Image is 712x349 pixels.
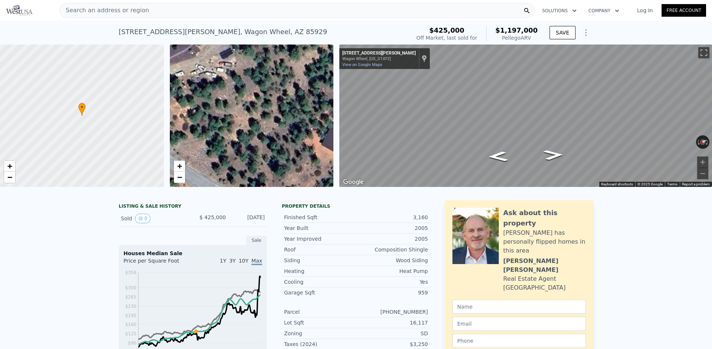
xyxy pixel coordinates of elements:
[284,246,356,253] div: Roof
[503,274,556,283] div: Real Estate Agent
[356,278,428,286] div: Yes
[246,236,267,245] div: Sale
[125,313,136,318] tspan: $195
[356,235,428,243] div: 2005
[479,149,517,164] path: Go Northeast, Leo Ln
[356,319,428,326] div: 16,117
[284,330,356,337] div: Zoning
[200,214,226,220] span: $ 425,000
[452,334,586,348] input: Phone
[698,47,709,58] button: Toggle fullscreen view
[495,26,538,34] span: $1,197,000
[125,270,136,275] tspan: $358
[135,214,151,223] button: View historical data
[177,172,182,182] span: −
[682,182,710,186] a: Report a problem
[356,289,428,296] div: 959
[536,4,583,17] button: Solutions
[667,182,678,186] a: Terms (opens in new tab)
[284,278,356,286] div: Cooling
[356,224,428,232] div: 2005
[662,4,706,17] a: Free Account
[696,136,710,148] button: Reset the view
[503,257,586,274] div: [PERSON_NAME] [PERSON_NAME]
[7,161,12,171] span: +
[422,55,427,63] a: Show location on map
[429,26,465,34] span: $425,000
[239,258,248,264] span: 10Y
[4,161,15,172] a: Zoom in
[697,157,708,168] button: Zoom in
[356,308,428,316] div: [PHONE_NUMBER]
[119,203,267,211] div: LISTING & SALE HISTORY
[637,182,663,186] span: © 2025 Google
[696,135,700,149] button: Rotate counterclockwise
[123,250,262,257] div: Houses Median Sale
[4,172,15,183] a: Zoom out
[503,283,566,292] div: [GEOGRAPHIC_DATA]
[356,267,428,275] div: Heat Pump
[60,6,149,15] span: Search an address or region
[583,4,625,17] button: Company
[356,340,428,348] div: $3,250
[284,267,356,275] div: Heating
[7,172,12,182] span: −
[452,300,586,314] input: Name
[284,224,356,232] div: Year Built
[550,26,576,39] button: SAVE
[601,182,633,187] button: Keyboard shortcuts
[6,5,33,16] img: Pellego
[251,258,262,265] span: Max
[232,214,265,223] div: [DATE]
[495,34,538,42] div: Pellego ARV
[503,228,586,255] div: [PERSON_NAME] has personally flipped homes in this area
[578,25,593,40] button: Show Options
[125,304,136,309] tspan: $230
[342,62,382,67] a: View on Google Maps
[284,308,356,316] div: Parcel
[535,148,572,162] path: Go Southwest, Leo Ln
[123,257,193,269] div: Price per Square Foot
[284,257,356,264] div: Siding
[125,285,136,290] tspan: $300
[128,340,136,346] tspan: $90
[356,330,428,337] div: SD
[503,208,586,228] div: Ask about this property
[339,45,712,187] div: Street View
[284,289,356,296] div: Garage Sqft
[282,203,430,209] div: Property details
[628,7,662,14] a: Log In
[121,214,187,223] div: Sold
[78,103,86,116] div: •
[78,104,86,111] span: •
[341,177,366,187] a: Open this area in Google Maps (opens a new window)
[697,168,708,179] button: Zoom out
[706,135,710,149] button: Rotate clockwise
[452,317,586,331] input: Email
[125,322,136,327] tspan: $160
[356,257,428,264] div: Wood Siding
[356,214,428,221] div: 3,160
[119,27,327,37] div: [STREET_ADDRESS][PERSON_NAME] , Wagon Wheel , AZ 85929
[284,319,356,326] div: Lot Sqft
[416,34,477,42] div: Off Market, last sold for
[220,258,226,264] span: 1Y
[341,177,366,187] img: Google
[177,161,182,171] span: +
[284,340,356,348] div: Taxes (2024)
[125,331,136,336] tspan: $125
[339,45,712,187] div: Map
[174,161,185,172] a: Zoom in
[342,56,416,61] div: Wagon Wheel, [US_STATE]
[356,246,428,253] div: Composition Shingle
[342,50,416,56] div: [STREET_ADDRESS][PERSON_NAME]
[174,172,185,183] a: Zoom out
[229,258,235,264] span: 3Y
[125,294,136,300] tspan: $265
[284,214,356,221] div: Finished Sqft
[284,235,356,243] div: Year Improved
